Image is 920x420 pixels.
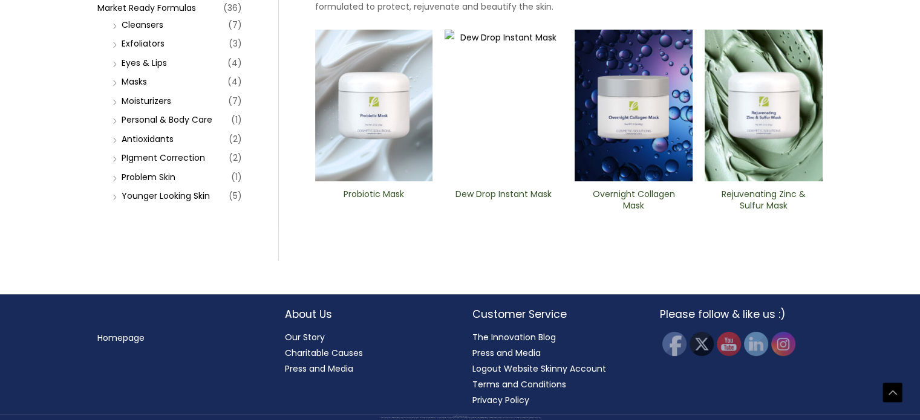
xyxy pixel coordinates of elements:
[705,30,823,182] img: Rejuvenating Zinc & Sulfur ​Mask
[21,416,899,417] div: Copyright © 2025
[122,152,205,164] a: PIgment Correction
[445,30,563,182] img: Dew Drop Instant Mask
[325,189,422,216] a: Probiotic Mask
[575,30,693,182] img: Overnight Collagen Mask
[227,73,242,90] span: (4)
[460,416,468,416] span: Cosmetic Solutions
[229,149,242,166] span: (2)
[122,114,212,126] a: Personal & Body Care
[228,92,242,109] span: (7)
[660,306,823,322] h2: Please follow & like us :)
[690,332,714,356] img: Twitter
[122,19,163,31] a: Cleansers
[122,95,171,107] a: Moisturizers
[231,169,242,186] span: (1)
[97,330,261,346] nav: Menu
[285,331,325,343] a: Our Story
[585,189,682,216] a: Overnight Collagen Mask
[472,363,606,375] a: Logout Website Skinny Account
[455,189,552,216] a: Dew Drop Instant Mask
[585,189,682,212] h2: Overnight Collagen Mask
[472,306,636,322] h2: Customer Service
[715,189,812,212] h2: Rejuvenating Zinc & Sulfur ​Mask
[229,187,242,204] span: (5)
[21,418,899,419] div: All material on this Website, including design, text, images, logos and sounds, are owned by Cosm...
[285,363,353,375] a: Press and Media
[325,189,422,212] h2: Probiotic Mask
[122,76,147,88] a: Masks
[472,329,636,408] nav: Customer Service
[472,331,556,343] a: The Innovation Blog
[227,54,242,71] span: (4)
[285,347,363,359] a: Charitable Causes
[715,189,812,216] a: Rejuvenating Zinc & Sulfur ​Mask
[229,131,242,147] span: (2)
[122,171,175,183] a: Problem Skin
[472,347,541,359] a: Press and Media
[229,35,242,52] span: (3)
[315,30,433,182] img: Probiotic Mask
[97,332,145,344] a: Homepage
[122,57,167,69] a: Eyes & Lips
[662,332,687,356] img: Facebook
[285,329,448,376] nav: About Us
[122,37,165,50] a: Exfoliators
[97,2,196,14] a: Market Ready Formulas
[231,111,242,128] span: (1)
[455,189,552,212] h2: Dew Drop Instant Mask
[472,394,529,406] a: Privacy Policy
[122,190,210,202] a: Younger Looking Skin
[228,16,242,33] span: (7)
[122,133,174,145] a: Antioxidants
[285,306,448,322] h2: About Us
[472,378,566,390] a: Terms and Conditions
